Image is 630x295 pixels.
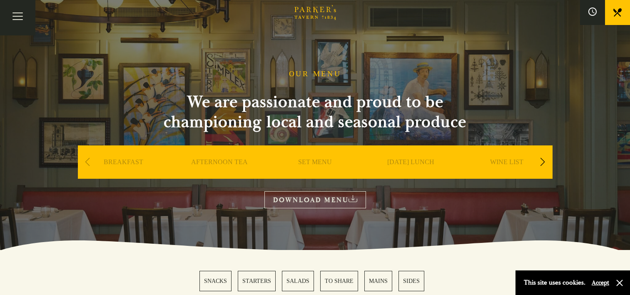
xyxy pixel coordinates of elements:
[320,271,358,291] a: 4 / 6
[461,145,553,204] div: 5 / 9
[387,158,434,191] a: [DATE] LUNCH
[238,271,276,291] a: 2 / 6
[364,271,392,291] a: 5 / 6
[615,279,624,287] button: Close and accept
[264,191,366,208] a: DOWNLOAD MENU
[78,145,169,204] div: 1 / 9
[365,145,457,204] div: 4 / 9
[592,279,609,287] button: Accept
[82,153,93,171] div: Previous slide
[149,92,482,132] h2: We are passionate and proud to be championing local and seasonal produce
[174,145,265,204] div: 2 / 9
[524,277,585,289] p: This site uses cookies.
[269,145,361,204] div: 3 / 9
[282,271,314,291] a: 3 / 6
[537,153,548,171] div: Next slide
[289,70,341,79] h1: OUR MENU
[104,158,143,191] a: BREAKFAST
[199,271,232,291] a: 1 / 6
[298,158,332,191] a: SET MENU
[191,158,248,191] a: AFTERNOON TEA
[398,271,424,291] a: 6 / 6
[490,158,523,191] a: WINE LIST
